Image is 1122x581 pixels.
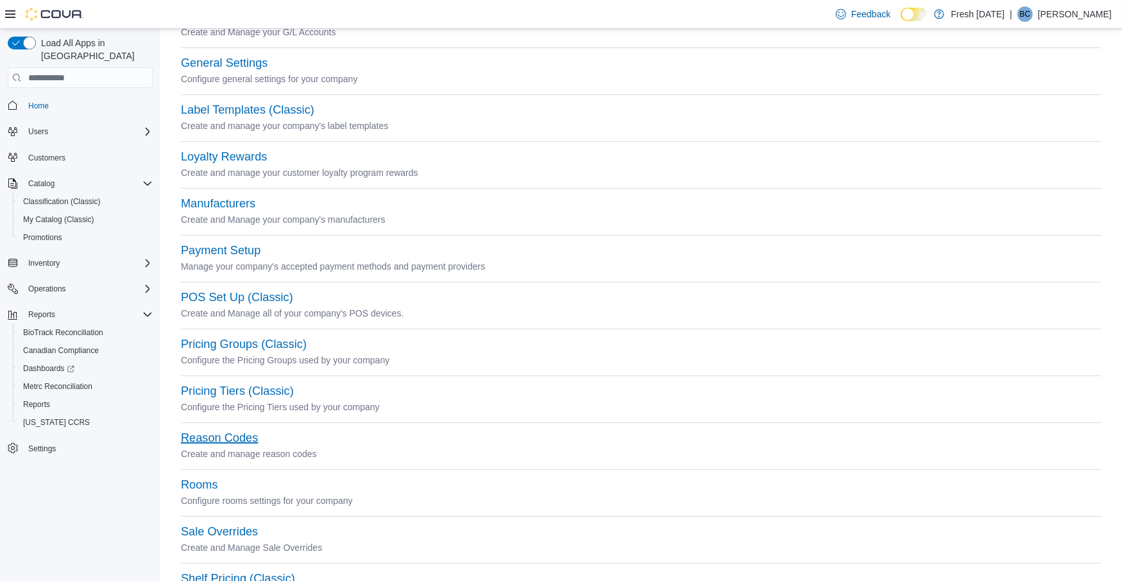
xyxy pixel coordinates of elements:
button: Reports [13,395,158,413]
p: Create and Manage Sale Overrides [181,540,1101,555]
button: Settings [3,439,158,458]
span: Promotions [23,232,62,243]
button: Users [23,124,53,139]
span: Home [28,101,49,111]
button: Reports [23,307,60,322]
span: Dark Mode [901,21,901,22]
p: | [1010,6,1012,22]
a: Metrc Reconciliation [18,379,98,394]
span: Feedback [851,8,890,21]
a: Reports [18,397,55,412]
button: Classification (Classic) [13,193,158,211]
span: Load All Apps in [GEOGRAPHIC_DATA] [36,37,153,62]
span: Users [23,124,153,139]
nav: Complex example [8,91,153,491]
input: Dark Mode [901,8,928,21]
a: Dashboards [13,360,158,377]
a: Promotions [18,230,67,245]
button: Catalog [23,176,60,191]
p: Configure general settings for your company [181,71,1101,87]
button: Canadian Compliance [13,342,158,360]
span: Canadian Compliance [23,345,99,356]
p: Configure the Pricing Groups used by your company [181,352,1101,368]
span: BC [1020,6,1031,22]
div: Bryn Chaney [1017,6,1033,22]
button: Reason Codes [181,431,258,445]
span: Classification (Classic) [18,194,153,209]
span: Customers [23,150,153,166]
a: Home [23,98,54,114]
button: Pricing Groups (Classic) [181,338,307,351]
button: Catalog [3,175,158,193]
span: BioTrack Reconciliation [23,327,103,338]
button: Operations [23,281,71,297]
a: Settings [23,441,61,456]
button: POS Set Up (Classic) [181,291,293,304]
button: Inventory [23,256,65,271]
span: Home [23,97,153,113]
span: Dashboards [23,363,74,374]
span: Operations [23,281,153,297]
a: Customers [23,150,71,166]
span: Settings [23,440,153,456]
span: Inventory [28,258,60,268]
button: Customers [3,148,158,167]
button: Sale Overrides [181,525,258,539]
span: Metrc Reconciliation [18,379,153,394]
span: Canadian Compliance [18,343,153,358]
p: Fresh [DATE] [951,6,1005,22]
button: Inventory [3,254,158,272]
span: My Catalog (Classic) [18,212,153,227]
p: Create and manage your customer loyalty program rewards [181,165,1101,180]
span: Users [28,126,48,137]
span: Operations [28,284,66,294]
a: Dashboards [18,361,80,376]
button: BioTrack Reconciliation [13,324,158,342]
a: My Catalog (Classic) [18,212,99,227]
p: Create and Manage all of your company's POS devices. [181,306,1101,321]
button: [US_STATE] CCRS [13,413,158,431]
span: Settings [28,444,56,454]
span: Washington CCRS [18,415,153,430]
button: Promotions [13,229,158,247]
p: Create and manage your company's label templates [181,118,1101,134]
button: Users [3,123,158,141]
button: Metrc Reconciliation [13,377,158,395]
span: Dashboards [18,361,153,376]
p: [PERSON_NAME] [1038,6,1112,22]
button: Payment Setup [181,244,260,257]
a: [US_STATE] CCRS [18,415,95,430]
button: Operations [3,280,158,298]
button: My Catalog (Classic) [13,211,158,229]
p: Create and Manage your company's manufacturers [181,212,1101,227]
a: Feedback [831,1,896,27]
span: Metrc Reconciliation [23,381,92,392]
span: Classification (Classic) [23,196,101,207]
span: Reports [28,309,55,320]
button: Pricing Tiers (Classic) [181,385,294,398]
button: Label Templates (Classic) [181,103,314,117]
span: Reports [18,397,153,412]
a: Classification (Classic) [18,194,106,209]
span: Customers [28,153,65,163]
span: My Catalog (Classic) [23,214,94,225]
button: Manufacturers [181,197,255,211]
p: Create and manage reason codes [181,446,1101,462]
button: General Settings [181,56,268,70]
span: Promotions [18,230,153,245]
span: BioTrack Reconciliation [18,325,153,340]
button: Loyalty Rewards [181,150,267,164]
a: BioTrack Reconciliation [18,325,108,340]
p: Manage your company's accepted payment methods and payment providers [181,259,1101,274]
button: Rooms [181,478,218,492]
a: Canadian Compliance [18,343,104,358]
span: Inventory [23,256,153,271]
img: Cova [26,8,83,21]
button: Home [3,96,158,114]
span: [US_STATE] CCRS [23,417,90,428]
span: Reports [23,307,153,322]
span: Catalog [23,176,153,191]
span: Catalog [28,178,55,189]
button: Reports [3,306,158,324]
span: Reports [23,399,50,410]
